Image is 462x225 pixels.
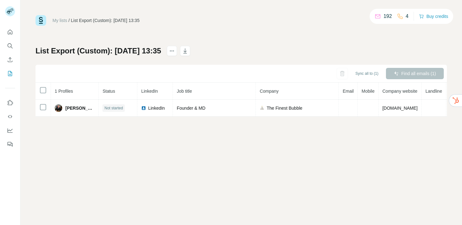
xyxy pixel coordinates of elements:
span: Company website [382,89,417,94]
span: Not started [104,105,123,111]
button: My lists [5,68,15,79]
button: Search [5,40,15,52]
button: Enrich CSV [5,54,15,65]
p: 192 [383,13,392,20]
li: / [69,17,70,24]
img: LinkedIn logo [141,106,146,111]
img: company-logo [260,106,265,111]
button: Dashboard [5,125,15,136]
span: Status [102,89,115,94]
span: Email [343,89,354,94]
span: Landline [426,89,442,94]
p: 4 [406,13,409,20]
a: My lists [52,18,67,23]
button: Use Surfe on LinkedIn [5,97,15,108]
span: LinkedIn [141,89,158,94]
span: Company [260,89,278,94]
button: Sync all to (1) [351,69,383,78]
img: Avatar [55,104,62,112]
img: Surfe Logo [36,15,46,26]
span: [PERSON_NAME] [65,105,95,111]
button: Feedback [5,139,15,150]
span: Mobile [361,89,374,94]
button: Use Surfe API [5,111,15,122]
button: actions [167,46,177,56]
span: Sync all to (1) [355,71,378,76]
div: List Export (Custom): [DATE] 13:35 [71,17,140,24]
span: 1 Profiles [55,89,73,94]
span: Job title [177,89,192,94]
button: Buy credits [419,12,448,21]
span: LinkedIn [148,105,165,111]
span: [DOMAIN_NAME] [382,106,418,111]
h1: List Export (Custom): [DATE] 13:35 [36,46,161,56]
span: The Finest Bubble [267,105,302,111]
button: Quick start [5,26,15,38]
span: Founder & MD [177,106,205,111]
